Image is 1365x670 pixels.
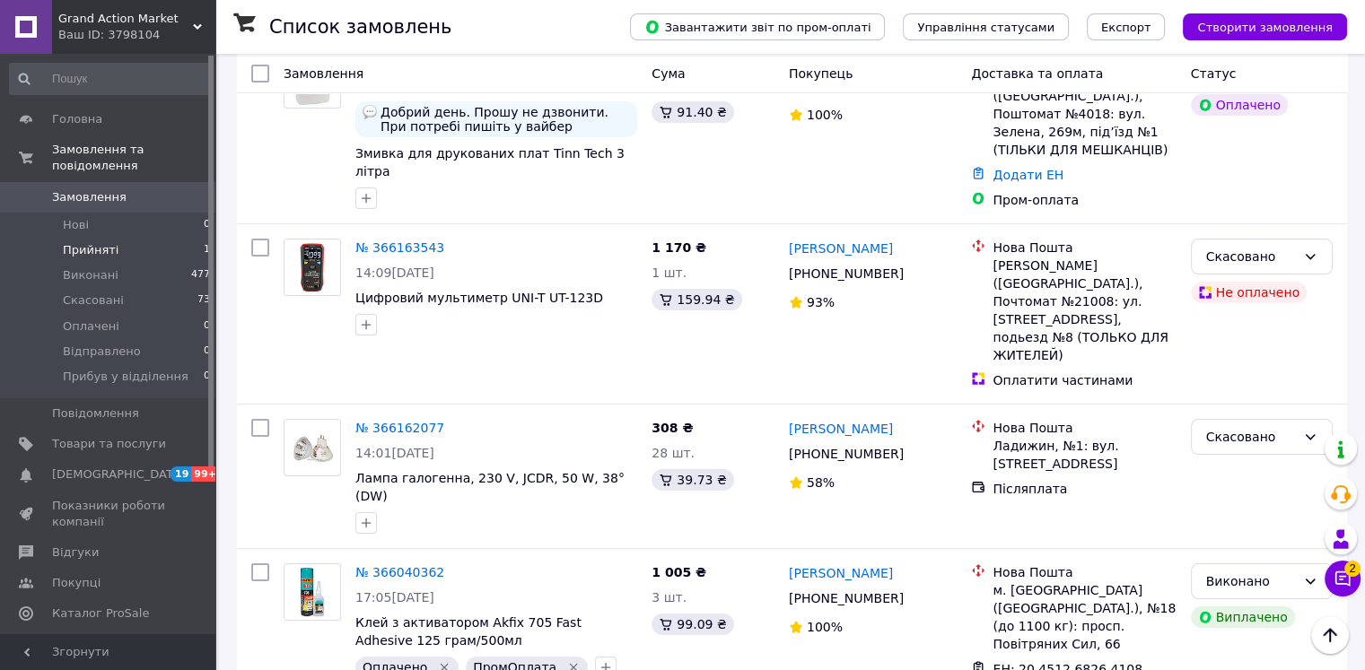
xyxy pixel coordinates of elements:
[993,563,1176,581] div: Нова Пошта
[993,257,1176,364] div: [PERSON_NAME] ([GEOGRAPHIC_DATA].), Почтомат №21008: ул. [STREET_ADDRESS], подьезд №8 (ТОЛЬКО ДЛЯ...
[284,563,341,621] a: Фото товару
[52,189,127,205] span: Замовлення
[355,265,434,280] span: 14:09[DATE]
[204,217,210,233] span: 0
[652,66,685,81] span: Cума
[355,146,625,178] a: Змивка для друкованих плат Tinn Tech 3 літра
[652,265,687,280] span: 1 шт.
[1101,21,1151,34] span: Експорт
[204,318,210,335] span: 0
[52,466,185,483] span: [DEMOGRAPHIC_DATA]
[652,469,733,491] div: 39.73 ₴
[63,242,118,258] span: Прийняті
[269,16,451,38] h1: Список замовлень
[284,428,340,466] img: Фото товару
[52,111,102,127] span: Головна
[785,261,907,286] div: [PHONE_NUMBER]
[355,240,444,255] a: № 366163543
[652,565,706,579] span: 1 005 ₴
[284,419,341,476] a: Фото товару
[355,446,434,460] span: 14:01[DATE]
[355,471,625,503] a: Лампа галогенна, 230 V, JCDR, 50 W, 38°(DW)
[993,581,1176,653] div: м. [GEOGRAPHIC_DATA] ([GEOGRAPHIC_DATA].), №18 (до 1100 кг): просп. Повітряних Сил, 66
[204,242,210,258] span: 1
[903,13,1069,40] button: Управління статусами
[971,66,1103,81] span: Доставка та оплата
[652,289,741,310] div: 159.94 ₴
[1183,13,1347,40] button: Створити замовлення
[652,421,693,435] span: 308 ₴
[284,239,341,296] a: Фото товару
[204,344,210,360] span: 0
[9,63,212,95] input: Пошук
[63,292,124,309] span: Скасовані
[785,586,907,611] div: [PHONE_NUMBER]
[644,19,871,35] span: Завантажити звіт по пром-оплаті
[807,620,843,634] span: 100%
[630,13,885,40] button: Завантажити звіт по пром-оплаті
[63,217,89,233] span: Нові
[191,466,221,482] span: 99+
[993,480,1176,498] div: Післяплата
[993,371,1176,389] div: Оплатити частинами
[807,475,835,490] span: 58%
[1191,94,1288,116] div: Оплачено
[1165,19,1347,33] a: Створити замовлення
[63,344,141,360] span: Відправлено
[1191,606,1295,628] div: Виплачено
[917,21,1054,34] span: Управління статусами
[52,605,149,622] span: Каталог ProSale
[652,590,687,605] span: 3 шт.
[1191,282,1307,303] div: Не оплачено
[58,11,193,27] span: Grand Action Market
[284,239,340,295] img: Фото товару
[789,420,893,438] a: [PERSON_NAME]
[63,267,118,283] span: Виконані
[355,291,603,305] a: Цифровий мультиметр UNI-T UT-123D
[58,27,215,43] div: Ваш ID: 3798104
[1206,427,1296,447] div: Скасовано
[63,318,119,335] span: Оплачені
[789,239,893,257] a: [PERSON_NAME]
[284,564,340,620] img: Фото товару
[1087,13,1166,40] button: Експорт
[355,590,434,605] span: 17:05[DATE]
[355,421,444,435] a: № 366162077
[652,240,706,255] span: 1 170 ₴
[52,405,139,422] span: Повідомлення
[52,575,101,591] span: Покупці
[1311,616,1349,654] button: Наверх
[197,292,210,309] span: 73
[355,565,444,579] a: № 366040362
[1344,561,1361,577] span: 2
[807,295,835,309] span: 93%
[363,105,377,119] img: :speech_balloon:
[807,108,843,122] span: 100%
[789,564,893,582] a: [PERSON_NAME]
[52,436,166,452] span: Товари та послуги
[355,615,582,648] a: Клей з активатором Akfix 705 Fast Adhesive 125 грам/500мл
[1325,561,1361,596] button: Чат з покупцем2
[52,498,166,530] span: Показники роботи компанії
[993,437,1176,473] div: Ладижин, №1: вул. [STREET_ADDRESS]
[191,267,210,283] span: 477
[63,369,188,385] span: Прибув у відділення
[789,66,853,81] span: Покупець
[52,142,215,174] span: Замовлення та повідомлення
[993,69,1176,159] div: [GEOGRAPHIC_DATA] ([GEOGRAPHIC_DATA].), Поштомат №4018: вул. Зелена, 269м, під’їзд №1 (ТІЛЬКИ ДЛЯ...
[1206,247,1296,266] div: Скасовано
[993,191,1176,209] div: Пром-оплата
[52,544,99,561] span: Відгуки
[993,239,1176,257] div: Нова Пошта
[1206,571,1296,591] div: Виконано
[381,105,630,134] span: Добрий день. Прошу не дзвонити. При потребі пишіть у вайбер
[785,441,907,466] div: [PHONE_NUMBER]
[1197,21,1333,34] span: Створити замовлення
[652,446,695,460] span: 28 шт.
[284,66,363,81] span: Замовлення
[1191,66,1237,81] span: Статус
